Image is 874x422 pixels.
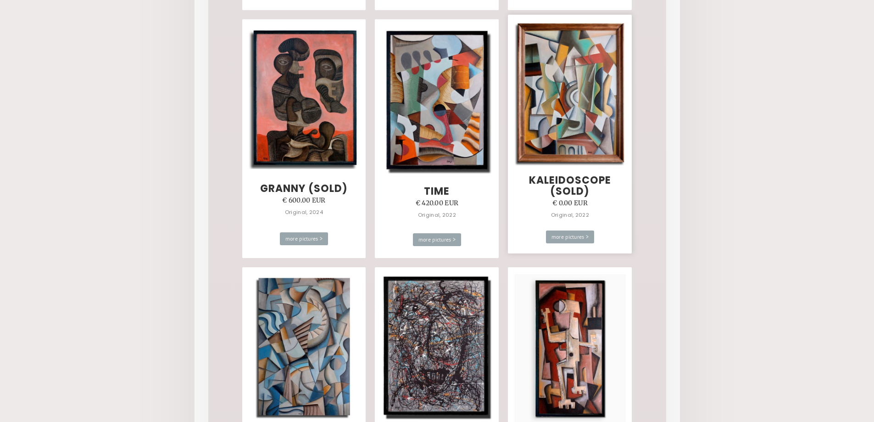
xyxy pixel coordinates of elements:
h3: granny (SOLD) [260,183,348,194]
a: granny (SOLD)€ 600.00 EUROriginal, 2024more pictures > [242,19,366,258]
div: Original, 2022 [418,209,456,221]
img: Painting, 50 w x 70 h cm Oil on canvas [248,28,360,169]
a: Time€ 420.00 EUROriginal, 2022more pictures > [375,19,499,258]
img: Painting, 50 w x 70 h cm Oil on canvas [514,20,626,165]
a: kaleidoscope (SOLD)€ 0.00 EUROriginal, 2022more pictures > [508,15,632,253]
div: € 420.00 EUR [416,197,459,209]
div: Original, 2024 [285,206,323,218]
div: more pictures > [413,233,462,246]
img: Painting, 50 w x 70 h cm Oil on canvas [381,27,493,174]
h3: Time [424,186,450,197]
h3: kaleidoscope (SOLD) [508,175,632,197]
div: more pictures > [280,232,328,245]
div: Original, 2022 [551,209,589,221]
img: Painting, 60 w x 80 h cm Acrylic on board [381,275,493,420]
div: more pictures > [546,231,595,243]
div: € 0.00 EUR [552,197,588,209]
div: € 600.00 EUR [282,194,326,206]
img: Painting, 80 w x 120 h cm Oil on canvas [248,275,360,419]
